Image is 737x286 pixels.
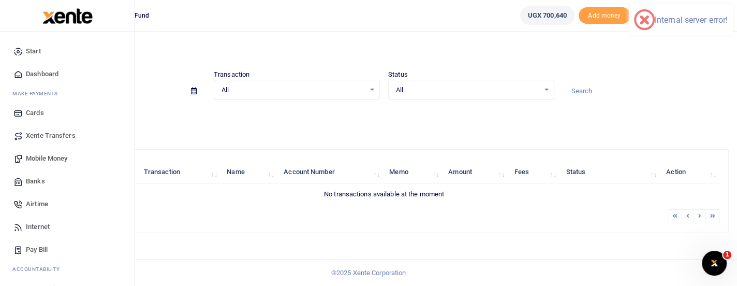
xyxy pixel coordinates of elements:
[8,102,126,124] a: Cards
[702,251,727,276] iframe: Intercom live chat
[26,199,48,209] span: Airtime
[26,69,58,79] span: Dashboard
[388,69,408,80] label: Status
[8,216,126,238] a: Internet
[26,245,48,255] span: Pay Bill
[560,161,660,183] th: Status: activate to sort column ascending
[8,63,126,85] a: Dashboard
[278,161,384,183] th: Account Number: activate to sort column ascending
[528,10,567,21] span: UGX 700,640
[221,161,278,183] th: Name: activate to sort column ascending
[8,40,126,63] a: Start
[48,208,324,224] div: Showing 0 to 0 of 0 entries
[214,69,249,80] label: Transaction
[41,11,93,19] a: logo-small logo-large logo-large
[723,251,731,259] span: 1
[655,15,728,25] div: Internal server error!
[508,161,560,183] th: Fees: activate to sort column ascending
[138,161,221,183] th: Transaction: activate to sort column ascending
[39,45,729,56] h4: Transactions
[8,193,126,216] a: Airtime
[8,238,126,261] a: Pay Bill
[443,161,508,183] th: Amount: activate to sort column ascending
[384,161,443,183] th: Memo: activate to sort column ascending
[8,124,126,147] a: Xente Transfers
[660,161,720,183] th: Action: activate to sort column ascending
[8,147,126,170] a: Mobile Money
[18,90,58,97] span: ake Payments
[26,222,50,232] span: Internet
[8,85,126,102] li: M
[26,46,41,56] span: Start
[42,8,93,24] img: logo-large
[26,176,45,187] span: Banks
[48,183,720,205] td: No transactions available at the moment
[26,153,67,164] span: Mobile Money
[26,108,44,118] span: Cards
[8,261,126,277] li: Ac
[516,6,579,25] li: Wallet ballance
[579,7,630,24] span: Add money
[579,11,630,19] a: Add money
[20,265,60,273] span: countability
[222,85,365,95] span: All
[579,7,630,24] li: Toup your wallet
[563,82,729,100] input: Search
[520,6,574,25] a: UGX 700,640
[396,85,539,95] span: All
[39,112,729,123] p: Download
[8,170,126,193] a: Banks
[26,131,76,141] span: Xente Transfers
